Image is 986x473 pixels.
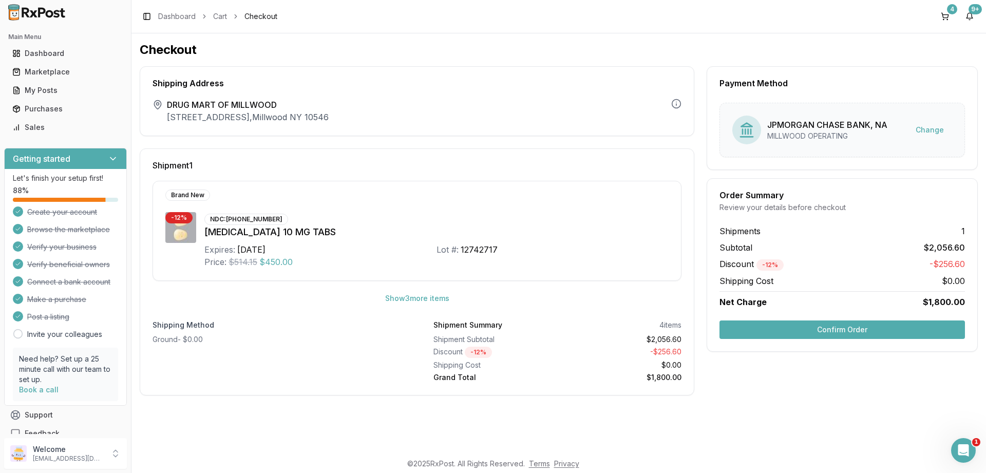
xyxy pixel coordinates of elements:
span: Browse the marketplace [27,224,110,235]
div: $0.00 [562,360,682,370]
div: NDC: [PHONE_NUMBER] [204,214,288,225]
button: Show3more items [377,289,458,308]
div: Review your details before checkout [719,202,965,213]
span: -$256.60 [930,258,965,271]
span: $0.00 [942,275,965,287]
p: [EMAIL_ADDRESS][DOMAIN_NAME] [33,455,104,463]
button: 4 [937,8,953,25]
label: Shipping Method [153,320,401,330]
span: 88 % [13,185,29,196]
div: $2,056.60 [562,334,682,345]
div: 12742717 [461,243,498,256]
div: - 12 % [756,259,784,271]
a: Marketplace [8,63,123,81]
span: Checkout [244,11,277,22]
span: Connect a bank account [27,277,110,287]
button: Feedback [4,424,127,443]
button: Sales [4,119,127,136]
div: Grand Total [433,372,554,383]
span: Discount [719,259,784,269]
div: Discount [433,347,554,358]
div: Shipping Address [153,79,681,87]
span: $450.00 [259,256,293,268]
button: Confirm Order [719,320,965,339]
nav: breadcrumb [158,11,277,22]
button: My Posts [4,82,127,99]
h2: Main Menu [8,33,123,41]
span: Shipment 1 [153,161,193,169]
button: Marketplace [4,64,127,80]
p: Welcome [33,444,104,455]
span: $2,056.60 [924,241,965,254]
a: Purchases [8,100,123,118]
img: RxPost Logo [4,4,70,21]
div: Purchases [12,104,119,114]
div: - 12 % [465,347,492,358]
div: Price: [204,256,226,268]
a: Dashboard [8,44,123,63]
span: Post a listing [27,312,69,322]
span: Shipments [719,225,761,237]
div: $1,800.00 [562,372,682,383]
div: Dashboard [12,48,119,59]
div: MILLWOOD OPERATING [767,131,887,141]
div: Sales [12,122,119,133]
p: [STREET_ADDRESS] , Millwood NY 10546 [167,111,329,123]
span: Verify your business [27,242,97,252]
div: Marketplace [12,67,119,77]
button: 9+ [961,8,978,25]
span: DRUG MART OF MILLWOOD [167,99,329,111]
div: Expires: [204,243,235,256]
div: Ground - $0.00 [153,334,401,345]
div: 4 [947,4,957,14]
span: $1,800.00 [923,296,965,308]
div: - $256.60 [562,347,682,358]
span: $514.15 [229,256,257,268]
a: Sales [8,118,123,137]
button: Change [907,121,952,139]
div: Shipping Cost [433,360,554,370]
div: Shipment Subtotal [433,334,554,345]
div: 9+ [969,4,982,14]
a: Cart [213,11,227,22]
span: Create your account [27,207,97,217]
div: My Posts [12,85,119,96]
div: Payment Method [719,79,965,87]
p: Need help? Set up a 25 minute call with our team to set up. [19,354,112,385]
div: Order Summary [719,191,965,199]
h1: Checkout [140,42,978,58]
span: 1 [961,225,965,237]
p: Let's finish your setup first! [13,173,118,183]
button: Purchases [4,101,127,117]
a: Book a call [19,385,59,394]
button: Support [4,406,127,424]
div: 4 items [659,320,681,330]
div: JPMORGAN CHASE BANK, NA [767,119,887,131]
iframe: Intercom live chat [951,438,976,463]
a: Privacy [554,459,579,468]
img: Trintellix 10 MG TABS [165,212,196,243]
div: [MEDICAL_DATA] 10 MG TABS [204,225,669,239]
h3: Getting started [13,153,70,165]
span: Verify beneficial owners [27,259,110,270]
div: Lot #: [437,243,459,256]
a: Terms [529,459,550,468]
a: Invite your colleagues [27,329,102,339]
span: Subtotal [719,241,752,254]
span: Make a purchase [27,294,86,305]
a: My Posts [8,81,123,100]
a: Dashboard [158,11,196,22]
div: Brand New [165,190,210,201]
span: Net Charge [719,297,767,307]
span: Shipping Cost [719,275,773,287]
div: [DATE] [237,243,266,256]
button: Dashboard [4,45,127,62]
span: 1 [972,438,980,446]
div: - 12 % [165,212,193,223]
img: User avatar [10,445,27,462]
div: Shipment Summary [433,320,502,330]
span: Feedback [25,428,60,439]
